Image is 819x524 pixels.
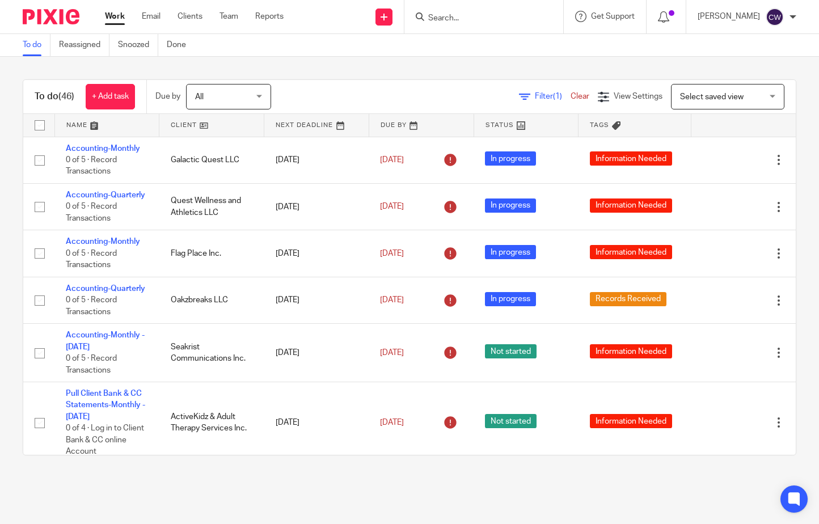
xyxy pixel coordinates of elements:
a: To do [23,34,50,56]
a: Accounting-Quarterly [66,191,145,199]
input: Search [427,14,529,24]
a: Clients [178,11,202,22]
span: Get Support [591,12,635,20]
h1: To do [35,91,74,103]
span: [DATE] [380,349,404,357]
p: Due by [155,91,180,102]
p: [PERSON_NAME] [698,11,760,22]
span: [DATE] [380,203,404,211]
td: [DATE] [264,324,369,382]
a: Reports [255,11,284,22]
span: All [195,93,204,101]
span: Select saved view [680,93,744,101]
span: 0 of 5 · Record Transactions [66,354,117,374]
a: Done [167,34,195,56]
a: Email [142,11,161,22]
a: + Add task [86,84,135,109]
span: [DATE] [380,250,404,257]
a: Accounting-Quarterly [66,285,145,293]
a: Accounting-Monthly - [DATE] [66,331,145,350]
span: In progress [485,198,536,213]
span: In progress [485,151,536,166]
a: Clear [571,92,589,100]
td: Flag Place Inc. [159,230,264,277]
span: In progress [485,292,536,306]
span: [DATE] [380,419,404,426]
span: View Settings [614,92,662,100]
img: svg%3E [766,8,784,26]
span: Information Needed [590,151,672,166]
span: (1) [553,92,562,100]
a: Accounting-Monthly [66,238,140,246]
td: [DATE] [264,382,369,464]
td: [DATE] [264,230,369,277]
span: 0 of 5 · Record Transactions [66,156,117,176]
a: Reassigned [59,34,109,56]
span: Records Received [590,292,666,306]
td: [DATE] [264,183,369,230]
span: 0 of 5 · Record Transactions [66,250,117,269]
td: [DATE] [264,137,369,183]
span: Filter [535,92,571,100]
span: Tags [590,122,609,128]
span: [DATE] [380,296,404,304]
span: Information Needed [590,344,672,358]
td: [DATE] [264,277,369,323]
td: Galactic Quest LLC [159,137,264,183]
img: Pixie [23,9,79,24]
a: Pull Client Bank & CC Statements-Monthly - [DATE] [66,390,145,421]
span: 0 of 5 · Record Transactions [66,296,117,316]
td: ActiveKidz & Adult Therapy Services Inc. [159,382,264,464]
span: Information Needed [590,245,672,259]
span: Not started [485,344,537,358]
a: Team [219,11,238,22]
td: Seakrist Communications Inc. [159,324,264,382]
td: Oakzbreaks LLC [159,277,264,323]
span: (46) [58,92,74,101]
span: 0 of 5 · Record Transactions [66,203,117,223]
span: Information Needed [590,414,672,428]
a: Work [105,11,125,22]
span: Not started [485,414,537,428]
span: In progress [485,245,536,259]
a: Accounting-Monthly [66,145,140,153]
span: 0 of 4 · Log in to Client Bank & CC online Account [66,424,144,455]
a: Snoozed [118,34,158,56]
span: [DATE] [380,156,404,164]
td: Quest Wellness and Athletics LLC [159,183,264,230]
span: Information Needed [590,198,672,213]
